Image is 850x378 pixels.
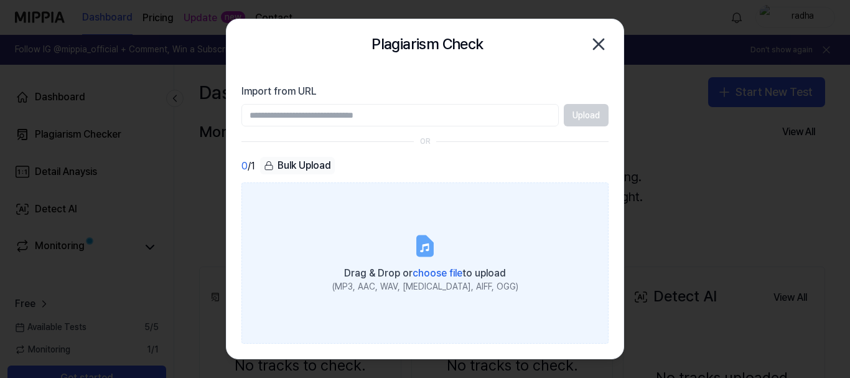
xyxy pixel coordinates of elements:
button: Bulk Upload [260,157,335,175]
div: / 1 [241,157,255,175]
span: choose file [413,267,462,279]
div: (MP3, AAC, WAV, [MEDICAL_DATA], AIFF, OGG) [332,281,518,293]
div: OR [420,136,431,147]
div: Bulk Upload [260,157,335,174]
span: 0 [241,159,248,174]
label: Import from URL [241,84,609,99]
h2: Plagiarism Check [371,32,483,56]
span: Drag & Drop or to upload [344,267,506,279]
